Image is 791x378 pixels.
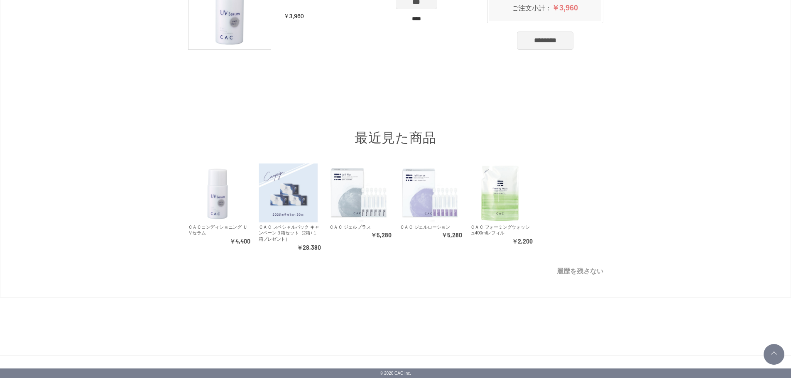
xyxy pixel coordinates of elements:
div: ￥4,400 [188,238,250,246]
a: 履歴を残さない [557,268,603,275]
a: ＣＡＣコンディショニング ＵＶセラム [188,224,247,236]
img: ＣＡＣ ジェルプラス [329,163,388,222]
a: ＣＡＣ ジェルローション [400,224,450,229]
a: ＣＡＣ スペシャルパック キャンペーン３箱セット（2箱+１箱プレゼント） [259,163,321,222]
img: ＣＡＣ フォーミングウォッシュ400mlレフィル [470,163,529,222]
span: ￥3,960 [552,4,578,12]
img: ＣＡＣ ジェルローション [400,163,459,222]
div: ￥28,380 [259,244,321,252]
a: ＣＡＣ ジェルローション [400,163,462,222]
img: ＣＡＣコンディショニング ＵＶセラム [188,163,247,222]
a: ＣＡＣ ジェルプラス [329,163,392,222]
div: ￥5,280 [400,232,462,239]
div: ￥5,280 [329,232,392,239]
img: ＣＡＣ スペシャルパック キャンペーン３箱セット（2箱+１箱プレゼント） [259,163,318,222]
a: ＣＡＣ ジェルプラス [329,224,371,229]
a: ＣＡＣコンディショニング ＵＶセラム [188,163,250,222]
div: 最近見た商品 [188,104,603,147]
div: ￥2,200 [470,238,533,246]
a: ＣＡＣ フォーミングウォッシュ400mlレフィル [470,224,530,236]
a: ＣＡＣ スペシャルパック キャンペーン３箱セット（2箱+１箱プレゼント） [259,224,319,241]
a: ＣＡＣ フォーミングウォッシュ400mlレフィル [470,163,533,222]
